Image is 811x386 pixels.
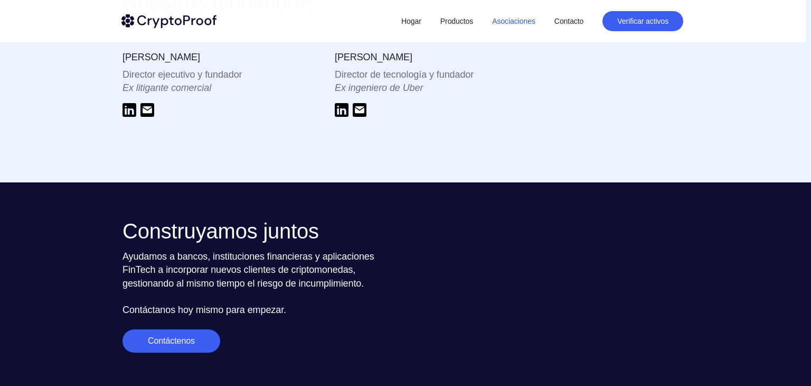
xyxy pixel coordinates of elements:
font: Productos [440,17,473,26]
font: Contáctenos [148,336,195,345]
font: Contacto [554,17,583,26]
img: cryptoproof-logo-black.svg [121,14,216,29]
img: linkedin.svg [335,103,348,117]
font: Director de tecnología y fundador [335,69,474,80]
font: Asociaciones [492,17,535,26]
font: Hogar [401,17,421,26]
font: Ayudamos a bancos, instituciones financieras y aplicaciones FinTech a incorporar nuevos clientes ... [122,251,374,288]
font: Ex ingeniero de Uber [335,82,423,93]
img: message.svg [353,103,366,117]
font: [PERSON_NAME] [335,52,412,62]
img: linkedin.svg [122,103,136,117]
font: Verificar activos [617,17,668,25]
font: Director ejecutivo y fundador [122,69,242,80]
font: [PERSON_NAME] [122,52,200,62]
font: Contáctanos hoy mismo para empezar. [122,305,286,315]
font: Ex litigante comercial [122,82,211,93]
img: message.svg [140,103,154,117]
button: Verificar activos [602,11,683,31]
button: Contáctenos [122,329,220,353]
font: Construyamos juntos [122,219,319,243]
